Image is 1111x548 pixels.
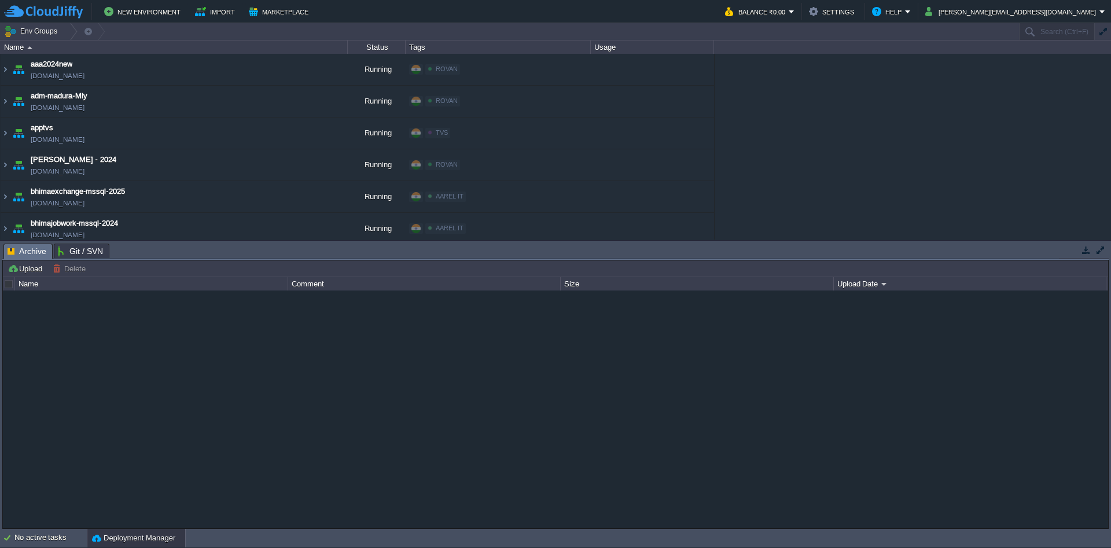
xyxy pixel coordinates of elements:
button: Upload [8,263,46,274]
button: Deployment Manager [92,532,175,544]
button: Import [195,5,238,19]
img: AMDAwAAAACH5BAEAAAAALAAAAAABAAEAAAICRAEAOw== [10,54,27,85]
span: TVS [436,129,448,136]
div: Upload Date [834,277,1106,290]
button: New Environment [104,5,184,19]
div: No active tasks [14,529,87,547]
img: CloudJiffy [4,5,83,19]
img: AMDAwAAAACH5BAEAAAAALAAAAAABAAEAAAICRAEAOw== [1,86,10,117]
img: AMDAwAAAACH5BAEAAAAALAAAAAABAAEAAAICRAEAOw== [1,54,10,85]
span: Git / SVN [58,244,103,258]
a: [DOMAIN_NAME] [31,165,84,177]
img: AMDAwAAAACH5BAEAAAAALAAAAAABAAEAAAICRAEAOw== [10,181,27,212]
img: AMDAwAAAACH5BAEAAAAALAAAAAABAAEAAAICRAEAOw== [10,149,27,181]
button: [PERSON_NAME][EMAIL_ADDRESS][DOMAIN_NAME] [925,5,1099,19]
img: AMDAwAAAACH5BAEAAAAALAAAAAABAAEAAAICRAEAOw== [10,86,27,117]
a: apptvs [31,122,53,134]
a: [DOMAIN_NAME] [31,229,84,241]
img: AMDAwAAAACH5BAEAAAAALAAAAAABAAEAAAICRAEAOw== [1,181,10,212]
a: bhimaexchange-mssql-2025 [31,186,125,197]
div: Running [348,86,406,117]
div: Size [561,277,833,290]
a: [DOMAIN_NAME] [31,134,84,145]
a: [DOMAIN_NAME] [31,70,84,82]
button: Marketplace [249,5,312,19]
div: Running [348,181,406,212]
div: Tags [406,41,590,54]
span: AAREL IT [436,193,463,200]
a: [DOMAIN_NAME] [31,197,84,209]
div: Running [348,149,406,181]
img: AMDAwAAAACH5BAEAAAAALAAAAAABAAEAAAICRAEAOw== [1,117,10,149]
button: Help [872,5,905,19]
span: Archive [8,244,46,259]
a: aaa2024new [31,58,72,70]
button: Settings [809,5,858,19]
div: Status [348,41,405,54]
span: AAREL IT [436,225,463,231]
div: Running [348,54,406,85]
div: Name [16,277,287,290]
button: Balance ₹0.00 [725,5,789,19]
img: AMDAwAAAACH5BAEAAAAALAAAAAABAAEAAAICRAEAOw== [10,213,27,244]
img: AMDAwAAAACH5BAEAAAAALAAAAAABAAEAAAICRAEAOw== [10,117,27,149]
button: Env Groups [4,23,61,39]
span: ROVAN [436,97,458,104]
span: ROVAN [436,161,458,168]
span: ROVAN [436,65,458,72]
a: [DOMAIN_NAME] [31,102,84,113]
div: Running [348,117,406,149]
div: Running [348,213,406,244]
a: bhimajobwork-mssql-2024 [31,218,118,229]
div: Comment [289,277,560,290]
img: AMDAwAAAACH5BAEAAAAALAAAAAABAAEAAAICRAEAOw== [1,149,10,181]
div: Usage [591,41,713,54]
a: adm-madura-Mly [31,90,87,102]
img: AMDAwAAAACH5BAEAAAAALAAAAAABAAEAAAICRAEAOw== [1,213,10,244]
img: AMDAwAAAACH5BAEAAAAALAAAAAABAAEAAAICRAEAOw== [27,46,32,49]
a: [PERSON_NAME] - 2024 [31,154,116,165]
div: Name [1,41,347,54]
button: Delete [53,263,89,274]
